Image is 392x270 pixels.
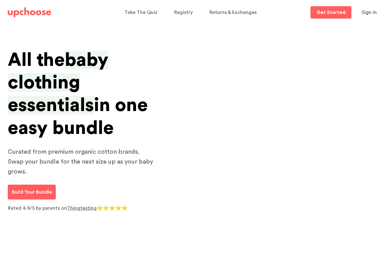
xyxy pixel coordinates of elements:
[8,51,108,114] span: baby clothing essentials
[174,10,193,15] span: Registry
[209,10,257,15] span: Returns & Exchanges
[12,188,52,196] p: Build Your Bundle
[8,7,51,17] img: UpChoose
[316,10,346,15] p: Get Started
[124,10,157,15] span: Take The Quiz
[124,6,159,19] a: Take The Quiz
[8,206,67,211] span: Rated 4.9/5 by parents on
[97,206,128,211] span: ⭐⭐⭐⭐⭐
[8,147,156,177] p: Curated from premium organic cotton brands. Swap your bundle for the next size up as your baby gr...
[67,206,97,211] a: Thingtesting
[209,6,258,19] a: Returns & Exchanges
[174,6,195,19] a: Registry
[8,6,51,19] a: UpChoose
[311,6,351,19] a: Get Started
[354,6,385,19] button: Sign in
[362,10,377,15] span: Sign in
[8,96,148,137] span: in one easy bundle
[8,51,65,69] span: All the
[8,185,56,199] a: Build Your Bundle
